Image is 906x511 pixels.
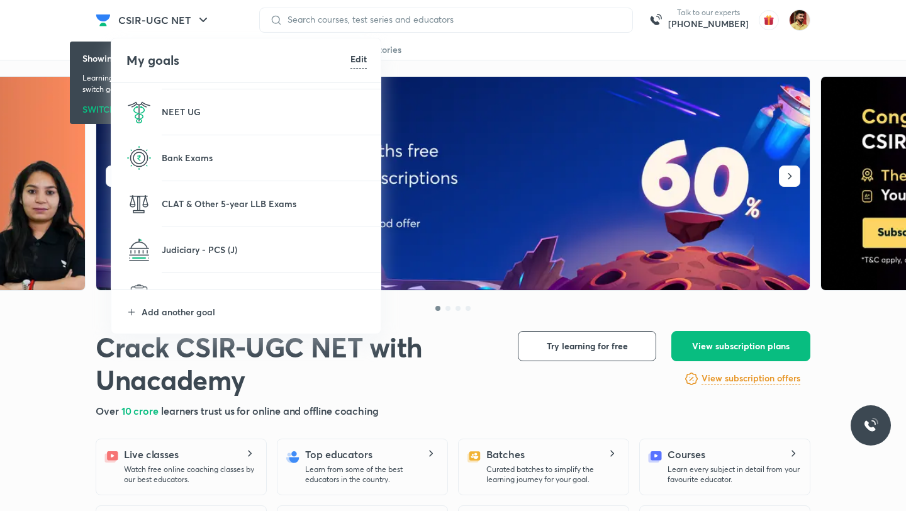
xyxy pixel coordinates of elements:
h6: Edit [350,52,367,65]
p: Bank Exams [162,151,367,164]
p: 3-Year LLB Entrance Exams [162,289,367,302]
p: NEET UG [162,105,367,118]
h4: My goals [126,51,350,70]
img: Bank Exams [126,145,152,171]
img: 3-Year LLB Entrance Exams [126,283,152,308]
img: Judiciary - PCS (J) [126,237,152,262]
img: CLAT & Other 5-year LLB Exams [126,191,152,216]
p: Judiciary - PCS (J) [162,243,367,256]
p: Add another goal [142,305,367,318]
img: NEET UG [126,99,152,125]
p: CLAT & Other 5-year LLB Exams [162,197,367,210]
